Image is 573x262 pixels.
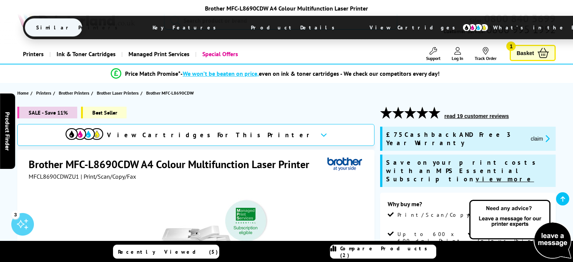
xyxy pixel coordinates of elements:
[59,89,91,97] a: Brother Printers
[240,18,350,37] span: Product Details
[97,89,141,97] a: Brother Laser Printers
[4,112,11,150] span: Product Finder
[11,210,20,219] div: 3
[476,175,534,183] u: view more
[180,70,440,77] div: - even on ink & toner cartridges - We check our competitors every day!
[529,134,552,143] button: promo-description
[510,45,556,61] a: Basket 1
[49,44,121,64] a: Ink & Toner Cartridges
[330,245,436,259] a: Compare Products (2)
[340,245,436,259] span: Compare Products (2)
[97,89,139,97] span: Brother Laser Printers
[426,55,440,61] span: Support
[506,41,516,51] span: 1
[17,44,49,64] a: Printers
[327,157,362,171] img: Brother
[475,47,497,61] a: Track Order
[36,89,53,97] a: Printers
[386,130,525,147] span: £75 Cashback AND Free 3 Year Warranty
[462,23,489,32] img: cmyk-icon.svg
[388,200,549,211] div: Why buy me?
[125,70,180,77] span: Price Match Promise*
[25,18,133,37] span: Similar Printers
[426,47,440,61] a: Support
[113,245,219,259] a: Recently Viewed (5)
[141,18,231,37] span: Key Features
[121,44,195,64] a: Managed Print Services
[397,231,466,244] span: Up to 600 x 600 dpi Print
[195,44,244,64] a: Special Offers
[59,89,89,97] span: Brother Printers
[4,67,547,80] li: modal_Promise
[183,70,259,77] span: We won’t be beaten on price,
[17,89,31,97] a: Home
[23,5,550,12] div: Brother MFC-L8690CDW A4 Colour Multifunction Laser Printer
[146,89,194,97] span: Brother MFC-L8690CDW
[468,199,573,260] img: Open Live Chat window
[146,89,196,97] a: Brother MFC-L8690CDW
[57,44,116,64] span: Ink & Toner Cartridges
[452,55,463,61] span: Log In
[397,211,494,218] span: Print/Scan/Copy/Fax
[118,248,218,255] span: Recently Viewed (5)
[66,128,103,140] img: View Cartridges
[29,157,317,171] h1: Brother MFC-L8690CDW A4 Colour Multifunction Laser Printer
[81,107,127,118] span: Best Seller
[386,158,539,183] span: Save on your print costs with an MPS Essential Subscription
[516,48,534,58] span: Basket
[358,18,474,37] span: View Cartridges
[17,107,77,118] span: SALE - Save 11%
[17,89,29,97] span: Home
[81,173,136,180] span: | Print/Scan/Copy/Fax
[36,89,51,97] span: Printers
[29,173,79,180] span: MFCL8690CDWZU1
[452,47,463,61] a: Log In
[107,131,314,139] span: View Cartridges For This Printer
[442,113,511,120] button: read 19 customer reviews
